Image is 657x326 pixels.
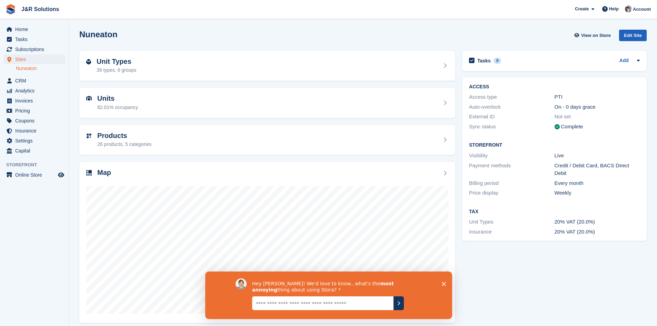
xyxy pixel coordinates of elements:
[555,162,640,177] div: Credit / Debit Card, BACS Direct Debit
[469,218,554,226] div: Unit Types
[15,24,57,34] span: Home
[15,136,57,146] span: Settings
[555,113,640,121] div: Not set
[633,6,651,13] span: Account
[79,88,455,118] a: Units 82.01% occupancy
[561,123,583,131] div: Complete
[469,113,554,121] div: External ID
[3,76,65,86] a: menu
[469,179,554,187] div: Billing period
[79,51,455,81] a: Unit Types 39 types, 6 groups
[619,57,629,65] a: Add
[555,93,640,101] div: PTI
[3,24,65,34] a: menu
[3,126,65,136] a: menu
[469,84,640,90] h2: ACCESS
[619,30,647,44] a: Edit Site
[3,136,65,146] a: menu
[205,271,452,319] iframe: Survey by David from Stora
[15,45,57,54] span: Subscriptions
[469,123,554,131] div: Sync status
[6,161,69,168] span: Storefront
[57,171,65,179] a: Preview store
[79,162,455,323] a: Map
[3,106,65,116] a: menu
[477,58,491,64] h2: Tasks
[15,170,57,180] span: Online Store
[15,116,57,126] span: Coupons
[97,58,136,66] h2: Unit Types
[86,170,92,176] img: map-icn-33ee37083ee616e46c38cad1a60f524a97daa1e2b2c8c0bc3eb3415660979fc1.svg
[79,125,455,155] a: Products 26 products, 5 categories
[581,32,611,39] span: View on Store
[469,152,554,160] div: Visibility
[15,96,57,106] span: Invoices
[469,162,554,177] div: Payment methods
[3,45,65,54] a: menu
[555,228,640,236] div: 20% VAT (20.0%)
[469,93,554,101] div: Access type
[619,30,647,41] div: Edit Site
[97,95,138,102] h2: Units
[555,103,640,111] div: On - 0 days grace
[469,228,554,236] div: Insurance
[79,30,118,39] h2: Nuneaton
[3,146,65,156] a: menu
[3,34,65,44] a: menu
[86,96,92,101] img: unit-icn-7be61d7bf1b0ce9d3e12c5938cc71ed9869f7b940bace4675aadf7bd6d80202e.svg
[97,132,151,140] h2: Products
[555,218,640,226] div: 20% VAT (20.0%)
[19,3,62,15] a: J&R Solutions
[15,34,57,44] span: Tasks
[15,86,57,96] span: Analytics
[494,58,501,64] div: 9
[3,96,65,106] a: menu
[3,55,65,64] a: menu
[469,103,554,111] div: Auto-overlock
[15,126,57,136] span: Insurance
[15,76,57,86] span: CRM
[3,116,65,126] a: menu
[573,30,614,41] a: View on Store
[469,209,640,215] h2: Tax
[625,6,632,12] img: Steve Revell
[86,133,92,139] img: custom-product-icn-752c56ca05d30b4aa98f6f15887a0e09747e85b44ffffa43cff429088544963d.svg
[15,146,57,156] span: Capital
[97,104,138,111] div: 82.01% occupancy
[97,141,151,148] div: 26 products, 5 categories
[6,4,16,14] img: stora-icon-8386f47178a22dfd0bd8f6a31ec36ba5ce8667c1dd55bd0f319d3a0aa187defe.svg
[575,6,589,12] span: Create
[15,55,57,64] span: Sites
[469,189,554,197] div: Price display
[3,86,65,96] a: menu
[97,67,136,74] div: 39 types, 6 groups
[555,179,640,187] div: Every month
[86,59,91,65] img: unit-type-icn-2b2737a686de81e16bb02015468b77c625bbabd49415b5ef34ead5e3b44a266d.svg
[555,189,640,197] div: Weekly
[97,169,111,177] h2: Map
[609,6,619,12] span: Help
[15,106,57,116] span: Pricing
[3,170,65,180] a: menu
[469,142,640,148] h2: Storefront
[555,152,640,160] div: Live
[16,65,65,72] a: Nuneaton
